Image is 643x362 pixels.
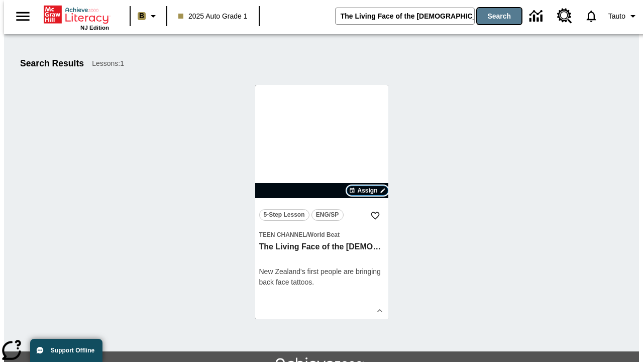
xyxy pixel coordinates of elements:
span: Lessons : 1 [92,58,124,69]
button: 5-Step Lesson [259,209,309,221]
button: Add to Favorites [366,207,384,225]
a: Home [44,5,109,25]
span: Support Offline [51,347,94,354]
div: Home [44,4,109,31]
div: New Zealand's first people are bringing back face tattoos. [259,266,384,288]
span: / [306,231,308,238]
div: lesson details [255,85,388,319]
button: ENG/SP [311,209,344,221]
span: ENG/SP [316,210,339,220]
h3: The Living Face of the Māori [259,242,384,252]
a: Resource Center, Will open in new tab [551,3,578,30]
button: Search [477,8,521,24]
span: Teen Channel [259,231,306,238]
input: search field [336,8,474,24]
button: Open side menu [8,2,38,31]
span: 2025 Auto Grade 1 [178,11,248,22]
button: Assign Choose Dates [347,186,388,196]
h1: Search Results [20,58,84,69]
a: Data Center [523,3,551,30]
span: Tauto [608,11,625,22]
button: Profile/Settings [604,7,643,25]
span: World Beat [308,231,340,238]
span: 5-Step Lesson [264,210,305,220]
button: Boost Class color is light brown. Change class color [134,7,163,25]
a: Notifications [578,3,604,29]
span: Assign [357,186,377,195]
button: Show Details [372,303,387,318]
span: Topic: Teen Channel/World Beat [259,229,384,240]
button: Support Offline [30,339,102,362]
span: NJ Edition [80,25,109,31]
span: B [139,10,144,22]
